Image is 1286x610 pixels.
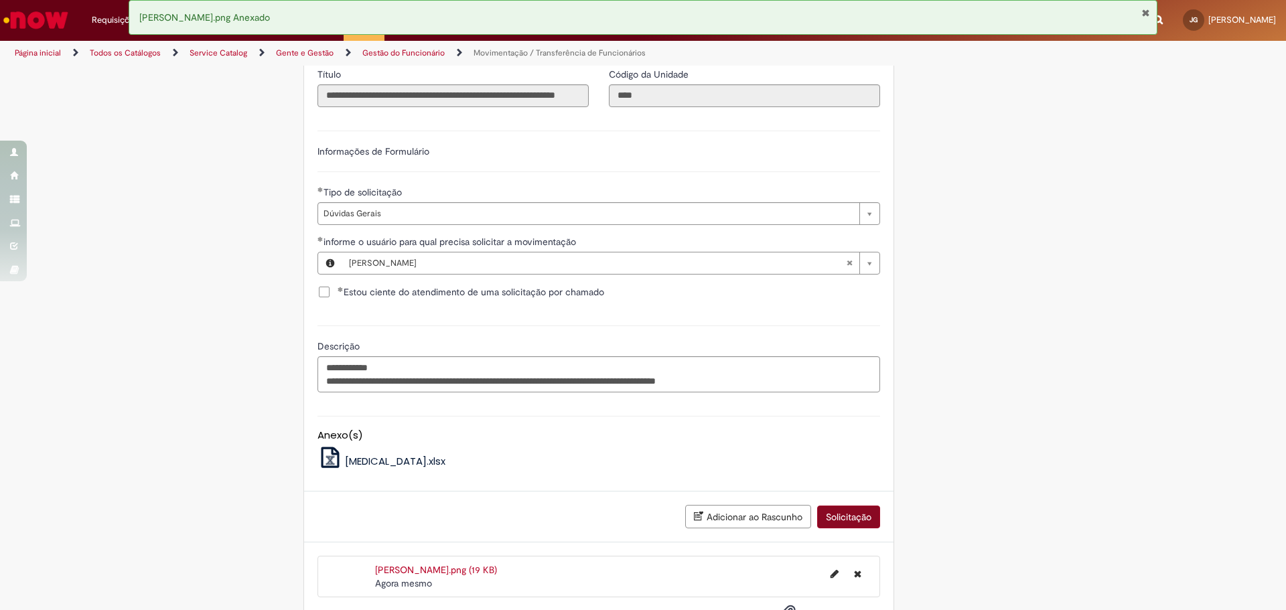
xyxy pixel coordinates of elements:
[317,430,880,441] h5: Anexo(s)
[317,187,324,192] span: Obrigatório Preenchido
[823,563,847,585] button: Editar nome de arquivo Erro Matheus.png
[317,84,589,107] input: Título
[10,41,847,66] ul: Trilhas de página
[338,285,604,299] span: Estou ciente do atendimento de uma solicitação por chamado
[1,7,70,33] img: ServiceNow
[342,252,879,274] a: [PERSON_NAME]Limpar campo informe o usuário para qual precisa solicitar a movimentação
[324,236,579,248] span: Necessários - informe o usuário para qual precisa solicitar a movimentação
[317,340,362,352] span: Descrição
[15,48,61,58] a: Página inicial
[1208,14,1276,25] span: [PERSON_NAME]
[349,252,846,274] span: [PERSON_NAME]
[317,68,344,81] label: Somente leitura - Título
[338,287,344,292] span: Obrigatório Preenchido
[1190,15,1198,24] span: JG
[324,186,405,198] span: Tipo de solicitação
[375,577,432,589] span: Agora mesmo
[846,563,869,585] button: Excluir Erro Matheus.png
[317,356,880,392] textarea: Descrição
[1141,7,1150,18] button: Fechar Notificação
[609,84,880,107] input: Código da Unidade
[609,68,691,81] label: Somente leitura - Código da Unidade
[375,577,432,589] time: 29/09/2025 18:34:29
[190,48,247,58] a: Service Catalog
[609,68,691,80] span: Somente leitura - Código da Unidade
[317,145,429,157] label: Informações de Formulário
[90,48,161,58] a: Todos os Catálogos
[839,252,859,274] abbr: Limpar campo informe o usuário para qual precisa solicitar a movimentação
[318,252,342,274] button: informe o usuário para qual precisa solicitar a movimentação, Visualizar este registro Antonio Ma...
[139,11,270,23] span: [PERSON_NAME].png Anexado
[92,13,139,27] span: Requisições
[685,505,811,528] button: Adicionar ao Rascunho
[317,68,344,80] span: Somente leitura - Título
[276,48,334,58] a: Gente e Gestão
[324,203,853,224] span: Dúvidas Gerais
[474,48,646,58] a: Movimentação / Transferência de Funcionários
[345,454,445,468] span: [MEDICAL_DATA].xlsx
[375,564,497,576] a: [PERSON_NAME].png (19 KB)
[317,236,324,242] span: Obrigatório Preenchido
[817,506,880,528] button: Solicitação
[362,48,445,58] a: Gestão do Funcionário
[317,454,446,468] a: [MEDICAL_DATA].xlsx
